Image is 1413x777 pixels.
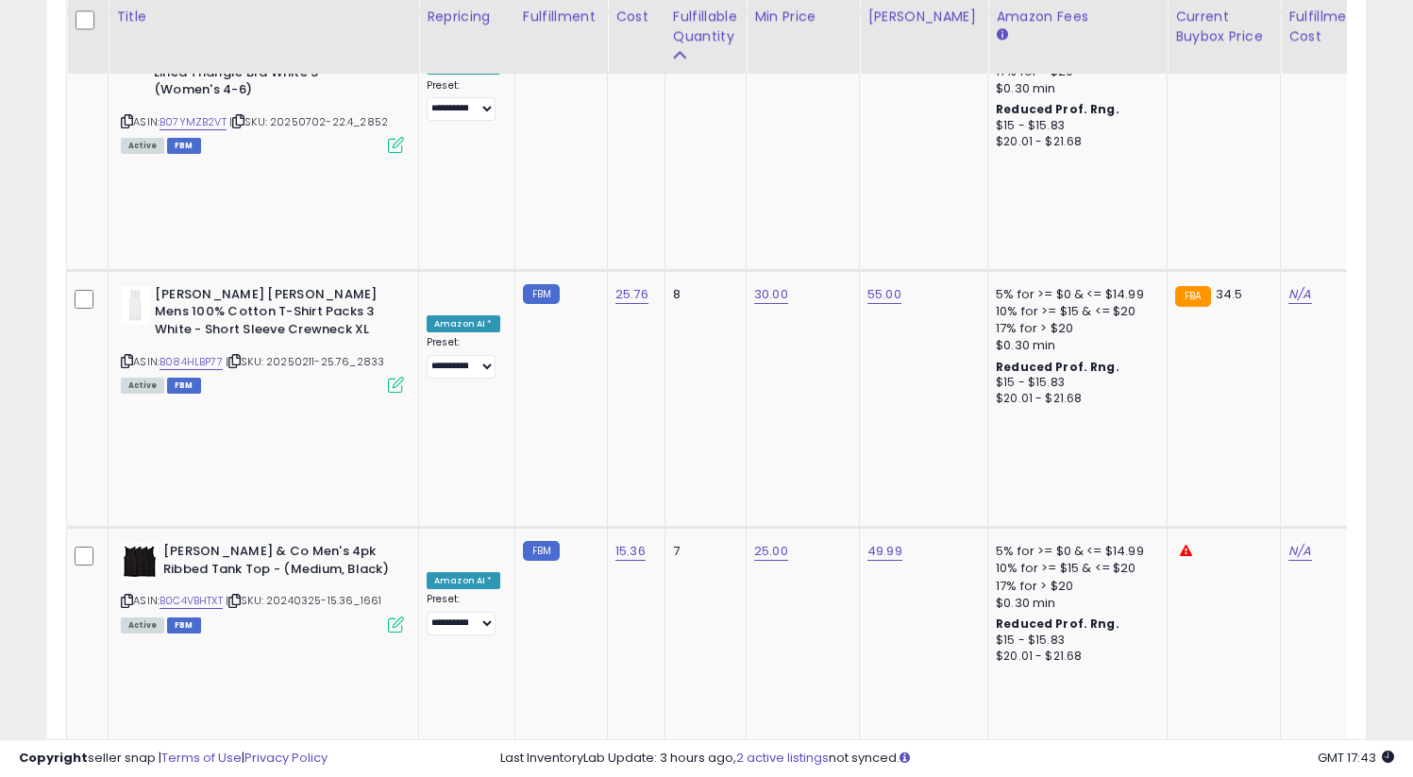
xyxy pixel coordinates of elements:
[754,7,851,26] div: Min Price
[754,285,788,304] a: 30.00
[996,134,1152,150] div: $20.01 - $21.68
[523,7,599,26] div: Fulfillment
[996,303,1152,320] div: 10% for >= $15 & <= $20
[19,749,88,767] strong: Copyright
[121,138,164,154] span: All listings currently available for purchase on Amazon
[163,543,393,583] b: [PERSON_NAME] & Co Men's 4pk Ribbed Tank Top - (Medium, Black)
[1318,749,1394,767] span: 2025-09-12 17:43 GMT
[996,26,1007,43] small: Amazon Fees.
[229,114,388,129] span: | SKU: 20250702-22.4_2852
[121,617,164,633] span: All listings currently available for purchase on Amazon
[996,391,1152,407] div: $20.01 - $21.68
[996,543,1152,560] div: 5% for >= $0 & <= $14.99
[121,286,150,324] img: 11OaNLIN10L._SL40_.jpg
[996,560,1152,577] div: 10% for >= $15 & <= $20
[121,286,404,391] div: ASIN:
[121,378,164,394] span: All listings currently available for purchase on Amazon
[867,7,980,26] div: [PERSON_NAME]
[615,542,646,561] a: 15.36
[427,79,500,122] div: Preset:
[523,284,560,304] small: FBM
[427,336,500,379] div: Preset:
[167,617,201,633] span: FBM
[1175,286,1210,307] small: FBA
[1288,7,1361,46] div: Fulfillment Cost
[155,286,384,344] b: [PERSON_NAME] [PERSON_NAME] Mens 100% Cotton T-Shirt Packs 3 White - Short Sleeve Crewneck XL
[615,7,657,26] div: Cost
[996,649,1152,665] div: $20.01 - $21.68
[523,541,560,561] small: FBM
[867,285,901,304] a: 55.00
[996,375,1152,391] div: $15 - $15.83
[996,7,1159,26] div: Amazon Fees
[996,578,1152,595] div: 17% for > $20
[116,7,411,26] div: Title
[121,543,404,631] div: ASIN:
[226,354,384,369] span: | SKU: 20250211-25.76_2833
[754,542,788,561] a: 25.00
[996,595,1152,612] div: $0.30 min
[167,378,201,394] span: FBM
[19,750,328,768] div: seller snap | |
[1288,542,1311,561] a: N/A
[160,593,223,609] a: B0C4VBHTXT
[673,7,738,46] div: Fulfillable Quantity
[673,286,732,303] div: 8
[427,572,500,589] div: Amazon AI *
[996,633,1152,649] div: $15 - $15.83
[996,286,1152,303] div: 5% for >= $0 & <= $14.99
[673,543,732,560] div: 7
[996,337,1152,354] div: $0.30 min
[160,114,227,130] a: B07YMZB2VT
[867,542,902,561] a: 49.99
[160,354,223,370] a: B084HLBP77
[996,320,1152,337] div: 17% for > $20
[996,118,1152,134] div: $15 - $15.83
[1288,285,1311,304] a: N/A
[161,749,242,767] a: Terms of Use
[121,28,404,151] div: ASIN:
[736,749,829,767] a: 2 active listings
[1175,7,1272,46] div: Current Buybox Price
[996,101,1119,117] b: Reduced Prof. Rng.
[427,593,500,635] div: Preset:
[226,593,381,608] span: | SKU: 20240325-15.36_1661
[996,359,1119,375] b: Reduced Prof. Rng.
[121,543,159,581] img: 31R+fmTbUuL._SL40_.jpg
[427,7,507,26] div: Repricing
[615,285,648,304] a: 25.76
[996,80,1152,97] div: $0.30 min
[996,616,1119,632] b: Reduced Prof. Rng.
[167,138,201,154] span: FBM
[244,749,328,767] a: Privacy Policy
[427,315,500,332] div: Amazon AI *
[500,750,1394,768] div: Last InventoryLab Update: 3 hours ago, not synced.
[1216,285,1243,303] span: 34.5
